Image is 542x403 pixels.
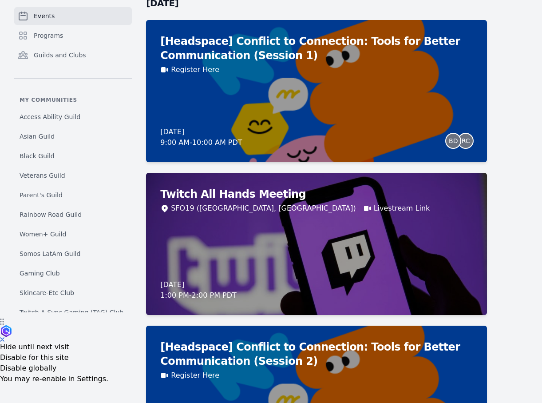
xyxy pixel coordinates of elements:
[20,210,82,219] span: Rainbow Road Guild
[374,203,430,214] a: Livestream Link
[160,34,473,63] h2: [Headspace] Conflict to Connection: Tools for Better Communication (Session 1)
[14,246,132,262] a: Somos LatAm Guild
[20,132,55,141] span: Asian Guild
[14,304,132,320] a: Twitch A-Sync Gaming (TAG) Club
[14,168,132,184] a: Veterans Guild
[34,51,86,60] span: Guilds and Clubs
[160,127,242,148] div: [DATE] 9:00 AM - 10:00 AM PDT
[34,31,63,40] span: Programs
[146,20,487,162] a: [Headspace] Conflict to Connection: Tools for Better Communication (Session 1)Register Here[DATE]...
[20,230,66,239] span: Women+ Guild
[14,109,132,125] a: Access Ability Guild
[14,96,132,104] p: My communities
[14,187,132,203] a: Parent's Guild
[14,128,132,144] a: Asian Guild
[20,191,63,200] span: Parent's Guild
[34,12,55,20] span: Events
[20,288,74,297] span: Skincare-Etc Club
[14,207,132,223] a: Rainbow Road Guild
[14,226,132,242] a: Women+ Guild
[20,269,60,278] span: Gaming Club
[160,187,473,201] h2: Twitch All Hands Meeting
[462,138,470,144] span: RC
[20,171,65,180] span: Veterans Guild
[171,203,356,214] div: SFO19 ([GEOGRAPHIC_DATA], [GEOGRAPHIC_DATA])
[171,64,219,75] a: Register Here
[14,7,132,25] a: Events
[14,46,132,64] a: Guilds and Clubs
[14,148,132,164] a: Black Guild
[20,308,123,317] span: Twitch A-Sync Gaming (TAG) Club
[160,340,473,368] h2: [Headspace] Conflict to Connection: Tools for Better Communication (Session 2)
[20,152,55,160] span: Black Guild
[14,27,132,44] a: Programs
[14,7,132,312] nav: Sidebar
[14,265,132,281] a: Gaming Club
[160,279,237,301] div: [DATE] 1:00 PM - 2:00 PM PDT
[20,249,80,258] span: Somos LatAm Guild
[449,138,458,144] span: BD
[171,370,219,381] a: Register Here
[146,173,487,315] a: Twitch All Hands MeetingSFO19 ([GEOGRAPHIC_DATA], [GEOGRAPHIC_DATA])Livestream Link[DATE]1:00 PM-...
[20,112,80,121] span: Access Ability Guild
[14,285,132,301] a: Skincare-Etc Club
